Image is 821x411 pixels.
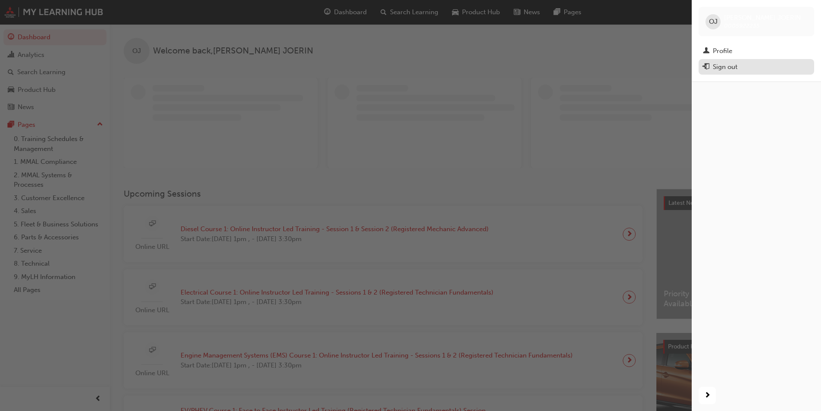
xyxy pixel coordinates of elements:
span: exit-icon [703,63,709,71]
span: man-icon [703,47,709,55]
a: Profile [699,43,814,59]
span: [PERSON_NAME] JOERIN [724,14,801,22]
span: 0005922235 [724,22,760,29]
span: next-icon [704,390,711,401]
span: OJ [709,17,718,27]
div: Profile [713,46,732,56]
div: Sign out [713,62,737,72]
button: Sign out [699,59,814,75]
